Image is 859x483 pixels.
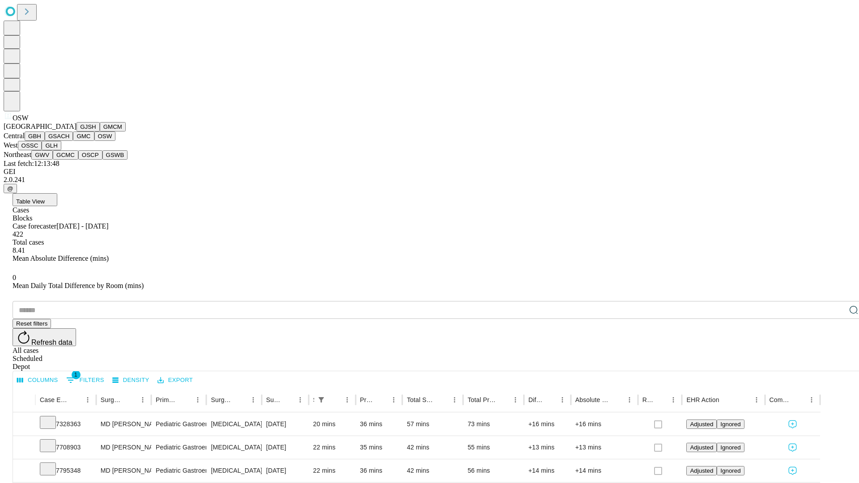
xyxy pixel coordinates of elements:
[13,193,57,206] button: Table View
[64,373,106,387] button: Show filters
[78,150,102,160] button: OSCP
[16,320,47,327] span: Reset filters
[341,394,353,406] button: Menu
[436,394,448,406] button: Sort
[294,394,306,406] button: Menu
[717,419,744,429] button: Ignored
[155,373,195,387] button: Export
[31,150,53,160] button: GWV
[4,184,17,193] button: @
[642,396,654,403] div: Resolved in EHR
[15,373,60,387] button: Select columns
[25,131,45,141] button: GBH
[360,459,398,482] div: 36 mins
[4,123,77,130] span: [GEOGRAPHIC_DATA]
[360,396,374,403] div: Predicted In Room Duration
[7,185,13,192] span: @
[234,394,247,406] button: Sort
[575,459,634,482] div: +14 mins
[611,394,623,406] button: Sort
[387,394,400,406] button: Menu
[686,419,717,429] button: Adjusted
[690,467,713,474] span: Adjusted
[750,394,763,406] button: Menu
[509,394,522,406] button: Menu
[686,466,717,475] button: Adjusted
[266,436,304,459] div: [DATE]
[375,394,387,406] button: Sort
[13,222,56,230] span: Case forecaster
[686,396,719,403] div: EHR Action
[468,436,519,459] div: 55 mins
[468,459,519,482] div: 56 mins
[13,246,25,254] span: 8.41
[313,413,351,436] div: 20 mins
[717,443,744,452] button: Ignored
[528,436,566,459] div: +13 mins
[191,394,204,406] button: Menu
[407,396,435,403] div: Total Scheduled Duration
[497,394,509,406] button: Sort
[124,394,136,406] button: Sort
[315,394,327,406] div: 1 active filter
[556,394,569,406] button: Menu
[211,413,257,436] div: [MEDICAL_DATA] (EGD), FLEXIBLE, TRANSORAL, WITH [MEDICAL_DATA] SINGLE OR MULTIPLE
[81,394,94,406] button: Menu
[40,396,68,403] div: Case Epic Id
[42,141,61,150] button: GLH
[69,394,81,406] button: Sort
[770,396,792,403] div: Comments
[17,463,31,479] button: Expand
[94,131,116,141] button: OSW
[13,282,144,289] span: Mean Daily Total Difference by Room (mins)
[156,396,178,403] div: Primary Service
[468,413,519,436] div: 73 mins
[575,413,634,436] div: +16 mins
[4,141,18,149] span: West
[13,238,44,246] span: Total cases
[13,319,51,328] button: Reset filters
[156,459,202,482] div: Pediatric Gastroenterology
[690,421,713,428] span: Adjusted
[528,396,543,403] div: Difference
[101,413,147,436] div: MD [PERSON_NAME] [PERSON_NAME] Md
[4,151,31,158] span: Northeast
[315,394,327,406] button: Show filters
[18,141,42,150] button: OSSC
[686,443,717,452] button: Adjusted
[136,394,149,406] button: Menu
[407,459,459,482] div: 42 mins
[110,373,152,387] button: Density
[468,396,496,403] div: Total Predicted Duration
[45,131,73,141] button: GSACH
[266,459,304,482] div: [DATE]
[179,394,191,406] button: Sort
[575,396,610,403] div: Absolute Difference
[101,459,147,482] div: MD [PERSON_NAME] [PERSON_NAME] Md
[667,394,680,406] button: Menu
[266,413,304,436] div: [DATE]
[156,413,202,436] div: Pediatric Gastroenterology
[40,436,92,459] div: 7708903
[360,413,398,436] div: 36 mins
[13,114,29,122] span: OSW
[717,466,744,475] button: Ignored
[16,198,45,205] span: Table View
[575,436,634,459] div: +13 mins
[13,328,76,346] button: Refresh data
[211,459,257,482] div: [MEDICAL_DATA] (EGD), FLEXIBLE, TRANSORAL, WITH [MEDICAL_DATA] SINGLE OR MULTIPLE
[720,421,740,428] span: Ignored
[328,394,341,406] button: Sort
[623,394,636,406] button: Menu
[77,122,100,131] button: GJSH
[247,394,259,406] button: Menu
[407,436,459,459] div: 42 mins
[793,394,805,406] button: Sort
[720,444,740,451] span: Ignored
[31,339,72,346] span: Refresh data
[40,459,92,482] div: 7795348
[13,274,16,281] span: 0
[720,467,740,474] span: Ignored
[448,394,461,406] button: Menu
[407,413,459,436] div: 57 mins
